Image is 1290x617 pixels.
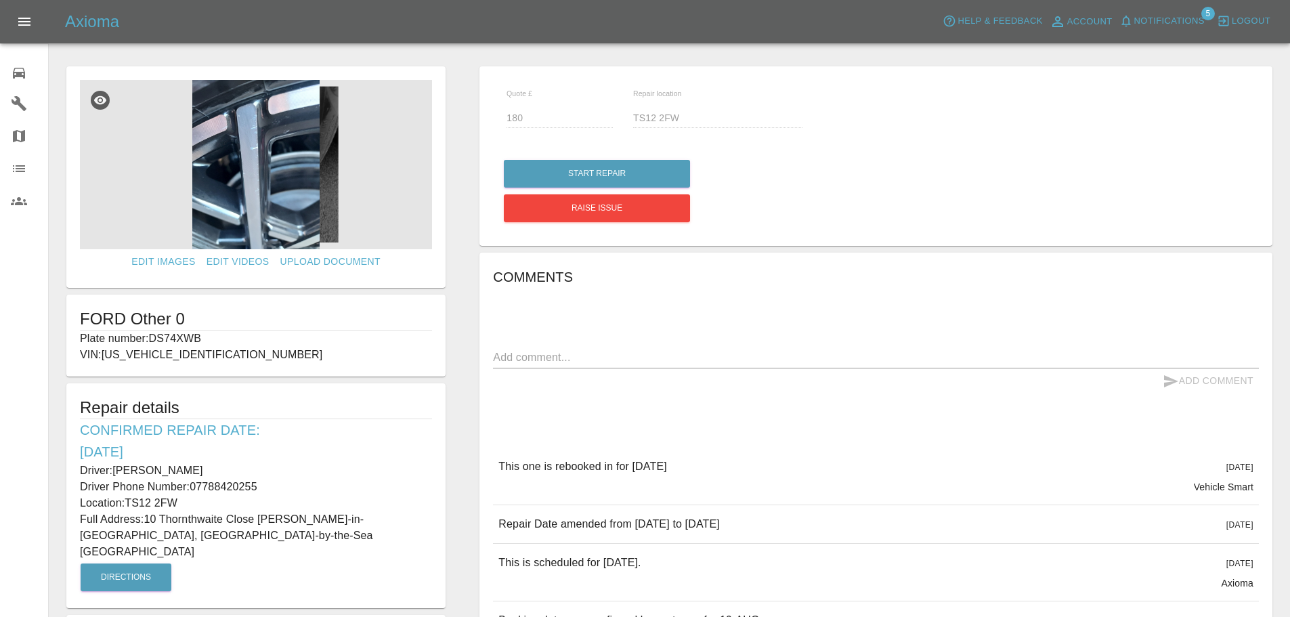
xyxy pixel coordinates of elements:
[80,347,432,363] p: VIN: [US_VEHICLE_IDENTIFICATION_NUMBER]
[1134,14,1205,29] span: Notifications
[498,555,641,571] p: This is scheduled for [DATE].
[81,563,171,591] button: Directions
[504,160,690,188] button: Start Repair
[80,463,432,479] p: Driver: [PERSON_NAME]
[939,11,1046,32] button: Help & Feedback
[8,5,41,38] button: Open drawer
[1232,14,1270,29] span: Logout
[80,495,432,511] p: Location: TS12 2FW
[275,249,386,274] a: Upload Document
[498,516,720,532] p: Repair Date amended from [DATE] to [DATE]
[1221,576,1253,590] p: Axioma
[80,419,432,463] h6: Confirmed Repair Date: [DATE]
[80,479,432,495] p: Driver Phone Number: 07788420255
[80,80,432,249] img: d95d0d4e-a4e7-4d2a-ba9c-aec27a1a8927
[504,194,690,222] button: Raise issue
[1226,463,1253,472] span: [DATE]
[1067,14,1113,30] span: Account
[1213,11,1274,32] button: Logout
[1046,11,1116,33] a: Account
[80,331,432,347] p: Plate number: DS74XWB
[633,89,682,98] span: Repair location
[1226,520,1253,530] span: [DATE]
[80,397,432,419] h5: Repair details
[498,459,666,475] p: This one is rebooked in for [DATE]
[1116,11,1208,32] button: Notifications
[958,14,1042,29] span: Help & Feedback
[126,249,200,274] a: Edit Images
[80,308,432,330] h1: FORD Other 0
[65,11,119,33] h5: Axioma
[201,249,275,274] a: Edit Videos
[80,511,432,560] p: Full Address: 10 Thornthwaite Close [PERSON_NAME]-in-[GEOGRAPHIC_DATA], [GEOGRAPHIC_DATA]-by-the-...
[1194,480,1253,494] p: Vehicle Smart
[493,266,1259,288] h6: Comments
[1226,559,1253,568] span: [DATE]
[507,89,532,98] span: Quote £
[1201,7,1215,20] span: 5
